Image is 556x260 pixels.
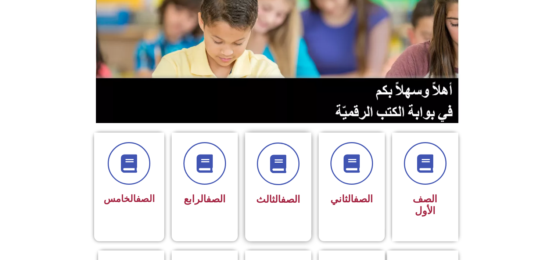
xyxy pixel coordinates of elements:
[354,193,373,205] a: الصف
[330,193,373,205] span: الثاني
[184,193,226,205] span: الرابع
[413,193,437,217] span: الصف الأول
[256,194,300,205] span: الثالث
[206,193,226,205] a: الصف
[104,193,155,204] span: الخامس
[136,193,155,204] a: الصف
[281,194,300,205] a: الصف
